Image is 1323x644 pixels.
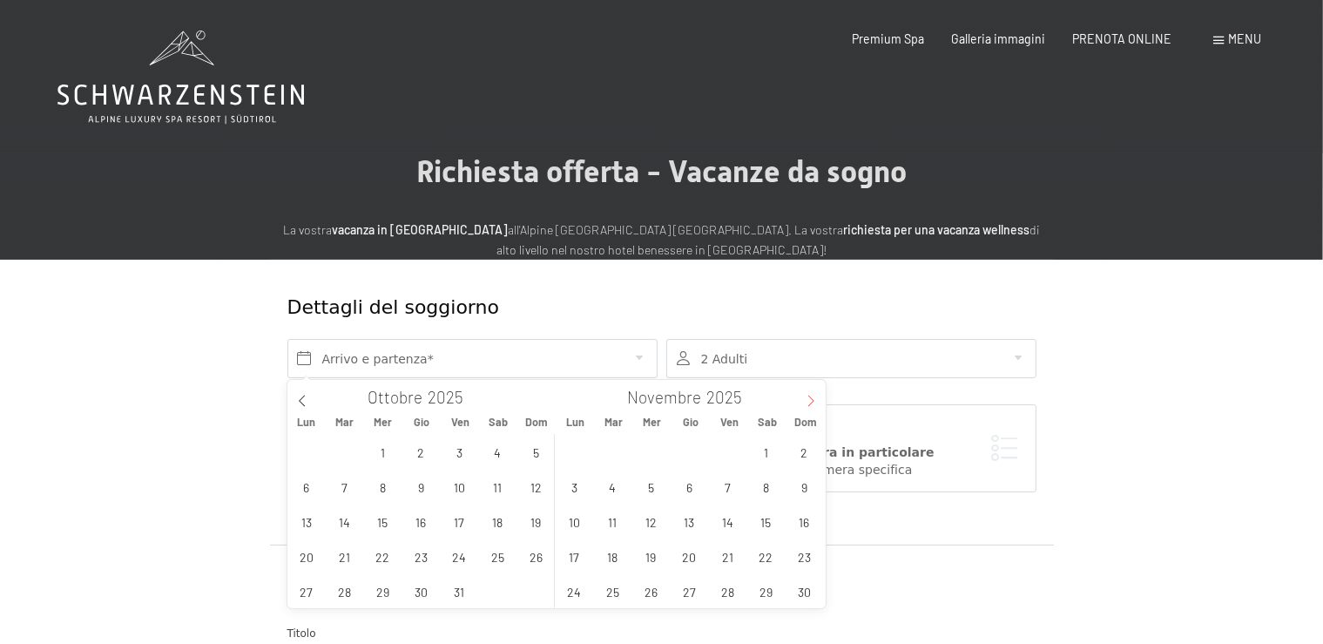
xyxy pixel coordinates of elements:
[481,539,515,573] span: Ottobre 25, 2025
[787,539,821,573] span: Novembre 23, 2025
[289,539,323,573] span: Ottobre 20, 2025
[711,505,745,539] span: Novembre 14, 2025
[289,505,323,539] span: Ottobre 13, 2025
[711,470,745,504] span: Novembre 7, 2025
[289,470,323,504] span: Ottobre 6, 2025
[596,574,630,608] span: Novembre 25, 2025
[479,417,517,428] span: Sab
[557,505,591,539] span: Novembre 10, 2025
[519,435,553,469] span: Ottobre 5, 2025
[711,574,745,608] span: Novembre 28, 2025
[416,153,907,189] span: Richiesta offerta - Vacanze da sogno
[327,574,361,608] span: Ottobre 28, 2025
[595,417,633,428] span: Mar
[366,435,400,469] span: Ottobre 1, 2025
[672,574,706,608] span: Novembre 27, 2025
[748,417,786,428] span: Sab
[596,470,630,504] span: Novembre 4, 2025
[710,417,748,428] span: Ven
[366,505,400,539] span: Ottobre 15, 2025
[1229,31,1262,46] span: Menu
[442,470,476,504] span: Ottobre 10, 2025
[404,505,438,539] span: Ottobre 16, 2025
[557,539,591,573] span: Novembre 17, 2025
[557,574,591,608] span: Novembre 24, 2025
[852,31,924,46] a: Premium Spa
[279,220,1045,260] p: La vostra all'Alpine [GEOGRAPHIC_DATA] [GEOGRAPHIC_DATA]. La vostra di alto livello nel nostro ho...
[366,574,400,608] span: Ottobre 29, 2025
[327,505,361,539] span: Ottobre 14, 2025
[442,435,476,469] span: Ottobre 3, 2025
[787,505,821,539] span: Novembre 16, 2025
[404,470,438,504] span: Ottobre 9, 2025
[366,539,400,573] span: Ottobre 22, 2025
[596,539,630,573] span: Novembre 18, 2025
[749,505,783,539] span: Novembre 15, 2025
[366,470,400,504] span: Ottobre 8, 2025
[519,470,553,504] span: Ottobre 12, 2025
[404,435,438,469] span: Ottobre 2, 2025
[326,417,364,428] span: Mar
[287,417,326,428] span: Lun
[402,417,441,428] span: Gio
[557,417,595,428] span: Lun
[951,31,1045,46] a: Galleria immagini
[289,574,323,608] span: Ottobre 27, 2025
[287,295,910,322] div: Dettagli del soggiorno
[1072,31,1171,46] a: PRENOTA ONLINE
[519,505,553,539] span: Ottobre 19, 2025
[627,390,701,406] span: Novembre
[672,539,706,573] span: Novembre 20, 2025
[517,417,556,428] span: Dom
[634,574,668,608] span: Novembre 26, 2025
[442,539,476,573] span: Ottobre 24, 2025
[557,470,591,504] span: Novembre 3, 2025
[685,444,1018,462] div: Prenotare una camera in particolare
[749,539,783,573] span: Novembre 22, 2025
[749,574,783,608] span: Novembre 29, 2025
[364,417,402,428] span: Mer
[701,387,759,407] input: Year
[422,387,480,407] input: Year
[442,505,476,539] span: Ottobre 17, 2025
[685,462,1018,479] div: Vorrei scegliere una camera specifica
[672,470,706,504] span: Novembre 6, 2025
[787,435,821,469] span: Novembre 2, 2025
[843,222,1029,237] strong: richiesta per una vacanza wellness
[287,625,1036,642] div: Titolo
[672,417,710,428] span: Gio
[441,417,479,428] span: Ven
[634,505,668,539] span: Novembre 12, 2025
[327,470,361,504] span: Ottobre 7, 2025
[481,470,515,504] span: Ottobre 11, 2025
[634,470,668,504] span: Novembre 5, 2025
[493,363,624,381] span: Consenso marketing*
[481,505,515,539] span: Ottobre 18, 2025
[787,470,821,504] span: Novembre 9, 2025
[481,435,515,469] span: Ottobre 4, 2025
[787,574,821,608] span: Novembre 30, 2025
[368,390,422,406] span: Ottobre
[634,539,668,573] span: Novembre 19, 2025
[332,222,508,237] strong: vacanza in [GEOGRAPHIC_DATA]
[442,574,476,608] span: Ottobre 31, 2025
[633,417,672,428] span: Mer
[786,417,825,428] span: Dom
[404,574,438,608] span: Ottobre 30, 2025
[327,539,361,573] span: Ottobre 21, 2025
[519,539,553,573] span: Ottobre 26, 2025
[749,470,783,504] span: Novembre 8, 2025
[404,539,438,573] span: Ottobre 23, 2025
[711,539,745,573] span: Novembre 21, 2025
[749,435,783,469] span: Novembre 1, 2025
[672,505,706,539] span: Novembre 13, 2025
[596,505,630,539] span: Novembre 11, 2025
